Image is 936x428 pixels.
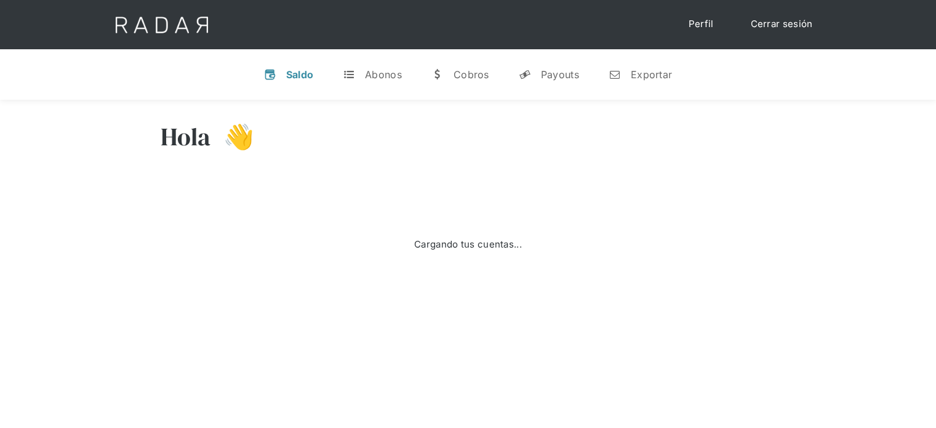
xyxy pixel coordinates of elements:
div: Payouts [541,68,579,81]
h3: 👋 [211,121,254,152]
h3: Hola [161,121,211,152]
div: w [431,68,444,81]
div: Exportar [631,68,672,81]
div: y [519,68,531,81]
div: v [264,68,276,81]
div: t [343,68,355,81]
div: Cargando tus cuentas... [414,238,522,252]
div: Abonos [365,68,402,81]
div: n [609,68,621,81]
div: Saldo [286,68,314,81]
a: Cerrar sesión [738,12,825,36]
a: Perfil [676,12,726,36]
div: Cobros [454,68,489,81]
